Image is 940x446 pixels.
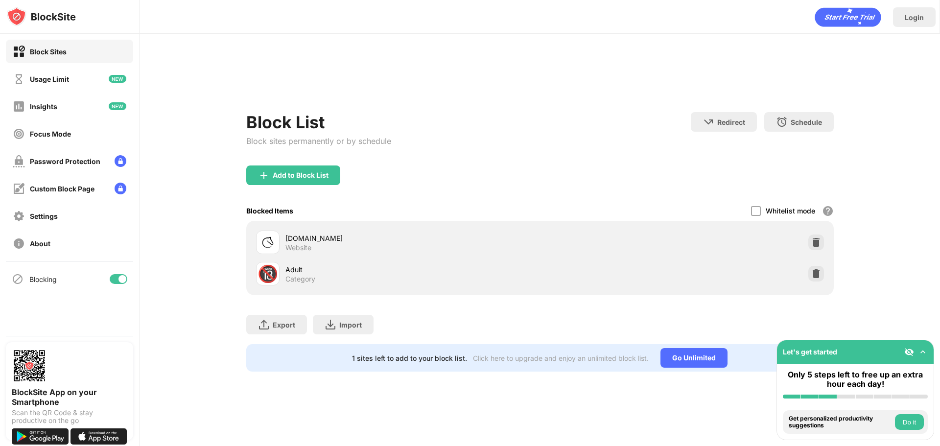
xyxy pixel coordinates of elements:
div: Website [285,243,311,252]
img: logo-blocksite.svg [7,7,76,26]
img: new-icon.svg [109,75,126,83]
div: animation [815,7,881,27]
div: Import [339,321,362,329]
img: omni-setup-toggle.svg [918,347,928,357]
div: Whitelist mode [766,207,815,215]
div: BlockSite App on your Smartphone [12,387,127,407]
div: Category [285,275,315,283]
img: blocking-icon.svg [12,273,23,285]
div: Block sites permanently or by schedule [246,136,391,146]
div: Let's get started [783,348,837,356]
img: password-protection-off.svg [13,155,25,167]
div: Blocked Items [246,207,293,215]
div: Focus Mode [30,130,71,138]
img: customize-block-page-off.svg [13,183,25,195]
div: Password Protection [30,157,100,165]
img: new-icon.svg [109,102,126,110]
div: Custom Block Page [30,185,94,193]
div: Click here to upgrade and enjoy an unlimited block list. [473,354,649,362]
div: Schedule [791,118,822,126]
div: Insights [30,102,57,111]
div: [DOMAIN_NAME] [285,233,540,243]
img: get-it-on-google-play.svg [12,428,69,445]
div: 🔞 [258,264,278,284]
div: Login [905,13,924,22]
img: download-on-the-app-store.svg [70,428,127,445]
img: options-page-qr-code.png [12,348,47,383]
div: About [30,239,50,248]
img: lock-menu.svg [115,155,126,167]
div: Get personalized productivity suggestions [789,415,893,429]
div: Block List [246,112,391,132]
img: time-usage-off.svg [13,73,25,85]
img: about-off.svg [13,237,25,250]
div: Add to Block List [273,171,329,179]
div: Only 5 steps left to free up an extra hour each day! [783,370,928,389]
div: Export [273,321,295,329]
div: Usage Limit [30,75,69,83]
img: favicons [262,236,274,248]
img: block-on.svg [13,46,25,58]
div: Redirect [717,118,745,126]
button: Do it [895,414,924,430]
img: settings-off.svg [13,210,25,222]
div: Block Sites [30,47,67,56]
div: Adult [285,264,540,275]
div: 1 sites left to add to your block list. [352,354,467,362]
iframe: Banner [246,61,834,100]
div: Scan the QR Code & stay productive on the go [12,409,127,424]
div: Blocking [29,275,57,283]
img: focus-off.svg [13,128,25,140]
div: Go Unlimited [660,348,728,368]
img: eye-not-visible.svg [904,347,914,357]
img: insights-off.svg [13,100,25,113]
img: lock-menu.svg [115,183,126,194]
div: Settings [30,212,58,220]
